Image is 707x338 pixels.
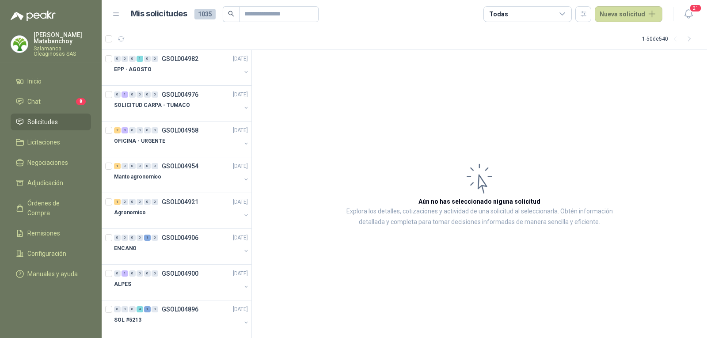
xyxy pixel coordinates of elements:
div: 0 [152,163,158,169]
h1: Mis solicitudes [131,8,187,20]
p: [DATE] [233,162,248,171]
div: 0 [122,199,128,205]
div: 1 [122,91,128,98]
p: Manto agronomico [114,173,161,181]
span: Adjudicación [27,178,63,188]
p: SOLICITUD CARPA - TUMACO [114,101,190,110]
p: [DATE] [233,234,248,242]
p: GSOL004958 [162,127,198,133]
div: 0 [122,163,128,169]
div: 0 [152,127,158,133]
p: [DATE] [233,91,248,99]
div: 0 [129,163,136,169]
p: GSOL004921 [162,199,198,205]
div: 2 [114,127,121,133]
div: 0 [122,56,128,62]
a: Solicitudes [11,114,91,130]
div: 1 - 50 de 540 [642,32,696,46]
span: Manuales y ayuda [27,269,78,279]
div: 0 [114,56,121,62]
p: EPP - AGOSTO [114,65,152,74]
p: SOL #5213 [114,316,141,324]
a: Inicio [11,73,91,90]
p: [DATE] [233,55,248,63]
div: 0 [144,56,151,62]
div: 0 [129,306,136,312]
span: Solicitudes [27,117,58,127]
div: 0 [122,306,128,312]
p: [DATE] [233,305,248,314]
div: 0 [114,270,121,277]
a: 0 0 0 1 0 0 GSOL004982[DATE] EPP - AGOSTO [114,53,250,82]
div: 0 [137,235,143,241]
div: 4 [137,306,143,312]
p: GSOL004954 [162,163,198,169]
p: GSOL004900 [162,270,198,277]
p: [PERSON_NAME] Matabanchoy [34,32,91,44]
a: 1 0 0 0 0 0 GSOL004954[DATE] Manto agronomico [114,161,250,189]
span: Inicio [27,76,42,86]
span: Chat [27,97,41,106]
p: [DATE] [233,270,248,278]
span: Licitaciones [27,137,60,147]
a: Adjudicación [11,175,91,191]
div: 0 [137,270,143,277]
a: Manuales y ayuda [11,266,91,282]
img: Company Logo [11,36,28,53]
div: 0 [129,91,136,98]
a: Licitaciones [11,134,91,151]
h3: Aún no has seleccionado niguna solicitud [418,197,540,206]
p: ALPES [114,280,131,289]
a: Chat8 [11,93,91,110]
p: ENCANO [114,244,137,253]
div: 1 [122,270,128,277]
div: 0 [152,235,158,241]
a: 2 3 0 0 0 0 GSOL004958[DATE] OFICINA - URGENTE [114,125,250,153]
div: 0 [152,306,158,312]
div: 0 [137,91,143,98]
a: Órdenes de Compra [11,195,91,221]
span: Negociaciones [27,158,68,167]
div: 0 [137,127,143,133]
div: 0 [129,56,136,62]
div: 0 [114,235,121,241]
p: [DATE] [233,126,248,135]
div: 0 [137,163,143,169]
p: Salamanca Oleaginosas SAS [34,46,91,57]
span: 1035 [194,9,216,19]
p: GSOL004906 [162,235,198,241]
p: [DATE] [233,198,248,206]
p: GSOL004976 [162,91,198,98]
p: Agronomico [114,209,146,217]
div: 0 [144,163,151,169]
div: 0 [144,270,151,277]
img: Logo peakr [11,11,56,21]
div: 1 [114,163,121,169]
button: Nueva solicitud [595,6,662,22]
div: 1 [137,56,143,62]
span: Remisiones [27,228,60,238]
a: 0 0 0 0 1 0 GSOL004906[DATE] ENCANO [114,232,250,261]
div: 0 [144,91,151,98]
div: 1 [144,306,151,312]
div: 0 [129,235,136,241]
div: 0 [114,91,121,98]
a: 0 0 0 4 1 0 GSOL004896[DATE] SOL #5213 [114,304,250,332]
button: 21 [680,6,696,22]
div: 0 [129,270,136,277]
a: 1 0 0 0 0 0 GSOL004921[DATE] Agronomico [114,197,250,225]
div: 3 [122,127,128,133]
div: 1 [114,199,121,205]
span: 8 [76,98,86,105]
div: 0 [144,127,151,133]
p: OFICINA - URGENTE [114,137,165,145]
div: 0 [152,270,158,277]
a: Negociaciones [11,154,91,171]
a: 0 1 0 0 0 0 GSOL004976[DATE] SOLICITUD CARPA - TUMACO [114,89,250,118]
div: 0 [152,199,158,205]
a: Remisiones [11,225,91,242]
a: Configuración [11,245,91,262]
span: Configuración [27,249,66,258]
span: Órdenes de Compra [27,198,83,218]
div: 0 [152,56,158,62]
